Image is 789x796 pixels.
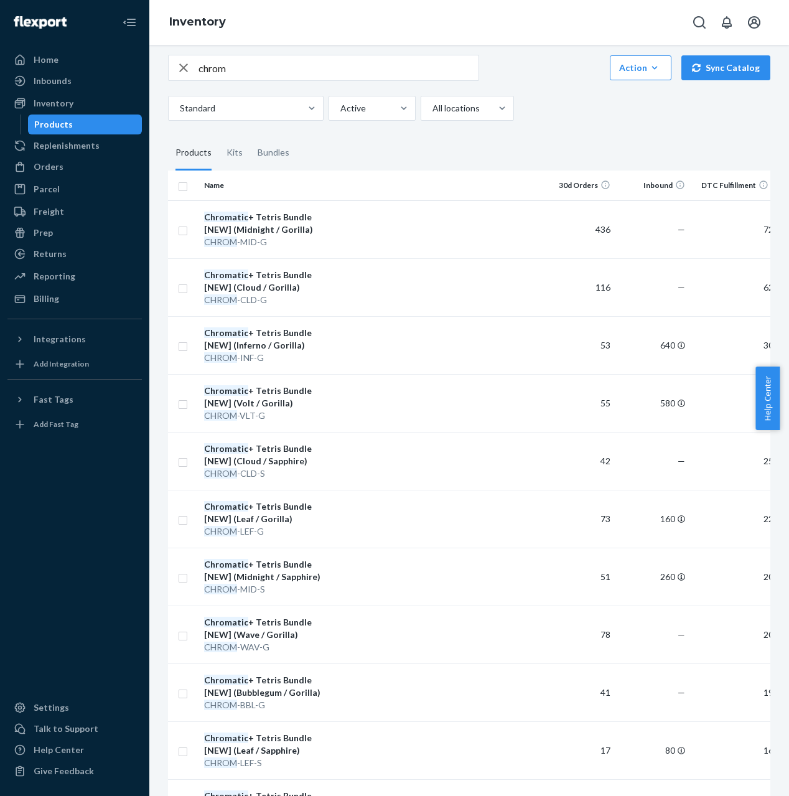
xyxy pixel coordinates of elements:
a: Orders [7,157,142,177]
em: Chromatic [204,501,248,512]
td: 640 [615,316,690,374]
th: Inbound [615,171,690,200]
em: CHROM [204,584,237,594]
a: Returns [7,244,142,264]
div: Orders [34,161,63,173]
a: Inventory [7,93,142,113]
div: Reporting [34,270,75,283]
div: Replenishments [34,139,100,152]
em: CHROM [204,468,237,479]
button: Open account menu [742,10,767,35]
span: — [678,224,685,235]
td: 55 [541,374,615,432]
td: 260 [615,548,690,606]
a: Inbounds [7,71,142,91]
td: 580 [615,374,690,432]
td: 116 [541,258,615,316]
em: Chromatic [204,617,248,627]
div: + Tetris Bundle [NEW] (Leaf / Gorilla) [204,500,334,525]
td: 204 [690,606,783,663]
em: Chromatic [204,327,248,338]
em: CHROM [204,410,237,421]
div: + Tetris Bundle [NEW] (Inferno / Gorilla) [204,327,334,352]
button: Open Search Box [687,10,712,35]
div: Prep [34,227,53,239]
td: 274 [690,374,783,432]
a: Add Fast Tag [7,414,142,434]
div: + Tetris Bundle [NEW] (Midnight / Gorilla) [204,211,334,236]
input: Active [339,102,340,115]
div: -VLT-G [204,410,334,422]
div: Fast Tags [34,393,73,406]
a: Add Integration [7,354,142,374]
div: Kits [226,136,243,171]
a: Products [28,115,142,134]
td: 53 [541,316,615,374]
div: Products [34,118,73,131]
div: Freight [34,205,64,218]
button: Close Navigation [117,10,142,35]
em: Chromatic [204,269,248,280]
a: Help Center [7,740,142,760]
div: + Tetris Bundle [NEW] (Midnight / Sapphire) [204,558,334,583]
div: -LEF-G [204,525,334,538]
em: Chromatic [204,443,248,454]
div: -BBL-G [204,699,334,711]
a: Reporting [7,266,142,286]
em: Chromatic [204,212,248,222]
div: Add Fast Tag [34,419,78,429]
button: Sync Catalog [681,55,770,80]
div: -LEF-S [204,757,334,769]
td: 308 [690,316,783,374]
div: Home [34,54,58,66]
em: CHROM [204,757,237,768]
td: 42 [541,432,615,490]
div: + Tetris Bundle [NEW] (Leaf / Sapphire) [204,732,334,757]
input: Standard [179,102,180,115]
td: 725 [690,200,783,258]
em: CHROM [204,352,237,363]
em: CHROM [204,642,237,652]
a: Settings [7,698,142,718]
div: + Tetris Bundle [NEW] (Cloud / Sapphire) [204,442,334,467]
td: 259 [690,432,783,490]
div: Parcel [34,183,60,195]
th: DTC Fulfillment [690,171,783,200]
div: -MID-S [204,583,334,596]
td: 226 [690,490,783,548]
span: — [678,629,685,640]
a: Replenishments [7,136,142,156]
em: CHROM [204,526,237,536]
div: -CLD-G [204,294,334,306]
a: Freight [7,202,142,222]
button: Open notifications [714,10,739,35]
a: Billing [7,289,142,309]
div: -CLD-S [204,467,334,480]
div: Bundles [258,136,289,171]
td: 73 [541,490,615,548]
span: — [678,282,685,293]
span: Help Center [755,367,780,430]
div: Returns [34,248,67,260]
div: Integrations [34,333,86,345]
div: + Tetris Bundle [NEW] (Cloud / Gorilla) [204,269,334,294]
div: Billing [34,293,59,305]
em: CHROM [204,294,237,305]
button: Talk to Support [7,719,142,739]
td: 436 [541,200,615,258]
td: 160 [615,490,690,548]
div: + Tetris Bundle [NEW] (Volt / Gorilla) [204,385,334,410]
input: All locations [431,102,432,115]
em: Chromatic [204,675,248,685]
em: Chromatic [204,385,248,396]
div: -MID-G [204,236,334,248]
div: Action [619,62,662,74]
span: — [678,687,685,698]
button: Give Feedback [7,761,142,781]
td: 41 [541,663,615,721]
a: Prep [7,223,142,243]
td: 80 [615,721,690,779]
th: 30d Orders [541,171,615,200]
td: 78 [541,606,615,663]
input: Search inventory by name or sku [198,55,479,80]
